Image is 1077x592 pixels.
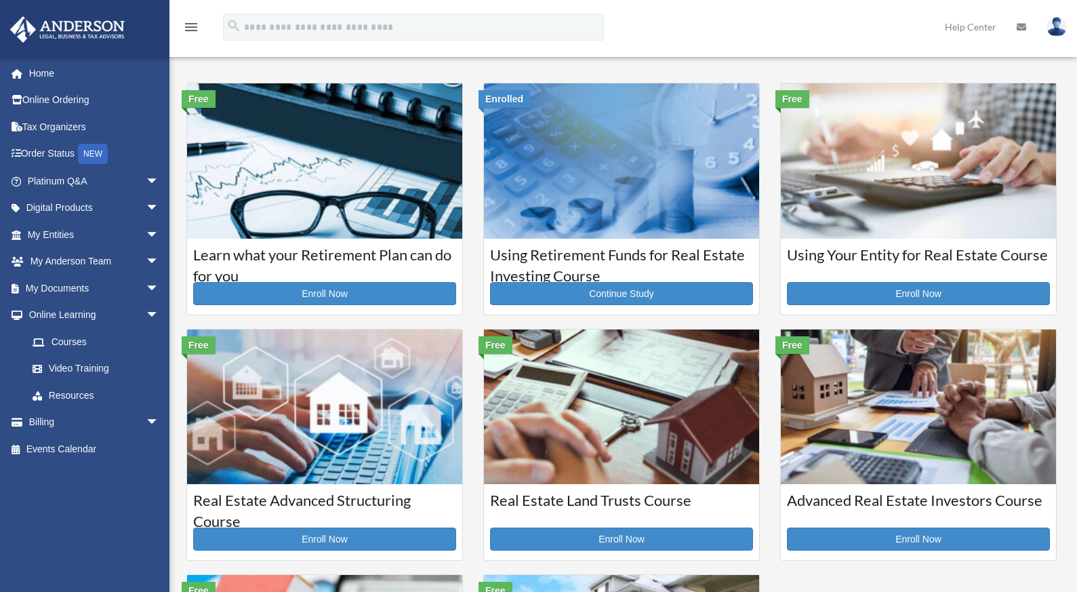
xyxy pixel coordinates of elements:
[182,90,216,108] div: Free
[146,275,173,302] span: arrow_drop_down
[490,528,753,551] a: Enroll Now
[183,24,199,35] a: menu
[787,282,1050,305] a: Enroll Now
[787,528,1050,551] a: Enroll Now
[490,490,753,524] h3: Real Estate Land Trusts Course
[9,60,180,87] a: Home
[9,113,180,140] a: Tax Organizers
[9,140,180,168] a: Order StatusNEW
[1046,17,1067,37] img: User Pic
[146,409,173,437] span: arrow_drop_down
[775,90,809,108] div: Free
[775,336,809,354] div: Free
[146,248,173,276] span: arrow_drop_down
[19,328,173,355] a: Courses
[490,282,753,305] a: Continue Study
[490,245,753,279] h3: Using Retirement Funds for Real Estate Investing Course
[6,16,129,43] img: Anderson Advisors Platinum Portal
[9,302,180,329] a: Online Learningarrow_drop_down
[9,248,180,275] a: My Anderson Teamarrow_drop_down
[78,144,108,164] div: NEW
[146,221,173,249] span: arrow_drop_down
[9,409,180,436] a: Billingarrow_drop_down
[226,18,241,33] i: search
[193,245,456,279] h3: Learn what your Retirement Plan can do for you
[193,282,456,305] a: Enroll Now
[9,435,180,462] a: Events Calendar
[9,221,180,248] a: My Entitiesarrow_drop_down
[787,245,1050,279] h3: Using Your Entity for Real Estate Course
[19,382,180,409] a: Resources
[9,275,180,302] a: My Documentsarrow_drop_down
[479,90,530,108] div: Enrolled
[183,19,199,35] i: menu
[9,167,180,195] a: Platinum Q&Aarrow_drop_down
[479,336,512,354] div: Free
[193,490,456,524] h3: Real Estate Advanced Structuring Course
[787,490,1050,524] h3: Advanced Real Estate Investors Course
[182,336,216,354] div: Free
[9,87,180,114] a: Online Ordering
[193,528,456,551] a: Enroll Now
[146,167,173,195] span: arrow_drop_down
[146,195,173,222] span: arrow_drop_down
[9,195,180,222] a: Digital Productsarrow_drop_down
[19,355,180,382] a: Video Training
[146,302,173,330] span: arrow_drop_down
